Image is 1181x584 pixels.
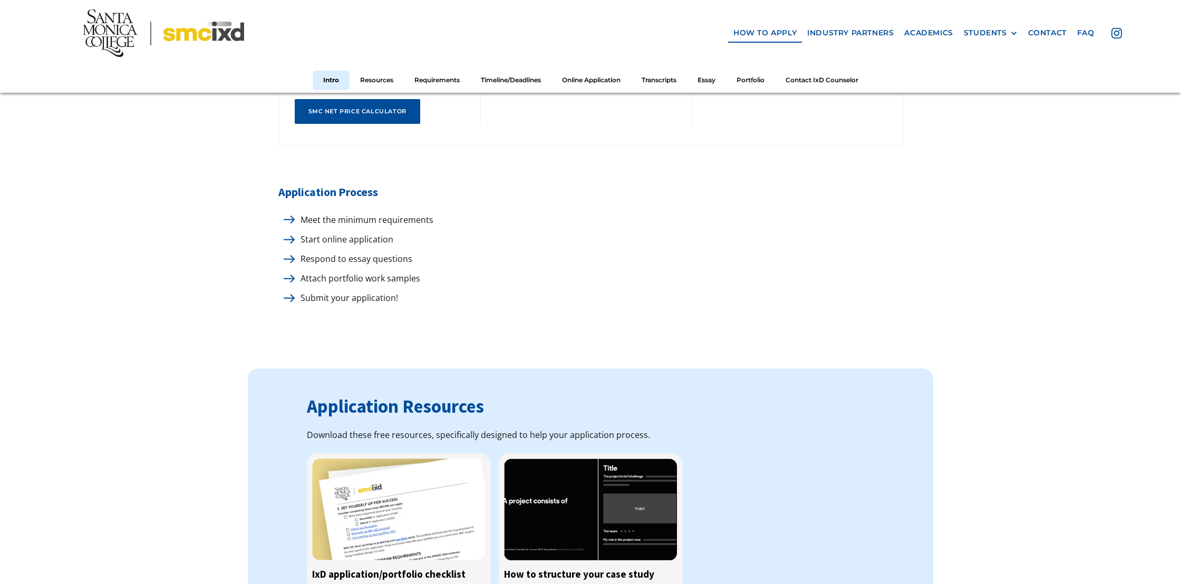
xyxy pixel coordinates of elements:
[728,23,802,43] a: how to apply
[687,71,726,90] a: Essay
[1023,23,1072,43] a: contact
[802,23,899,43] a: industry partners
[964,28,1007,37] div: STUDENTS
[350,71,404,90] a: Resources
[775,71,869,90] a: Contact IxD Counselor
[1111,28,1122,38] img: icon - instagram
[631,71,687,90] a: Transcripts
[307,394,874,420] h3: Application Resources
[295,99,420,124] a: SMC net price calculator
[726,71,775,90] a: Portfolio
[1072,23,1100,43] a: faq
[470,71,551,90] a: Timeline/Deadlines
[404,71,470,90] a: Requirements
[307,428,874,442] div: Download these free resources, specifically designed to help your application process.
[295,271,420,286] p: Attach portfolio work samples
[308,108,406,115] div: SMC net price calculator
[551,71,631,90] a: Online Application
[899,23,958,43] a: Academics
[295,291,398,305] p: Submit your application!
[295,252,412,266] p: Respond to essay questions
[295,213,433,227] p: Meet the minimum requirements
[964,28,1018,37] div: STUDENTS
[504,566,677,582] h5: How to structure your case study
[295,232,393,247] p: Start online application
[312,566,485,582] h5: IxD application/portfolio checklist
[313,71,350,90] a: Intro
[278,182,903,202] h5: Application Process
[83,9,244,57] img: Santa Monica College - SMC IxD logo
